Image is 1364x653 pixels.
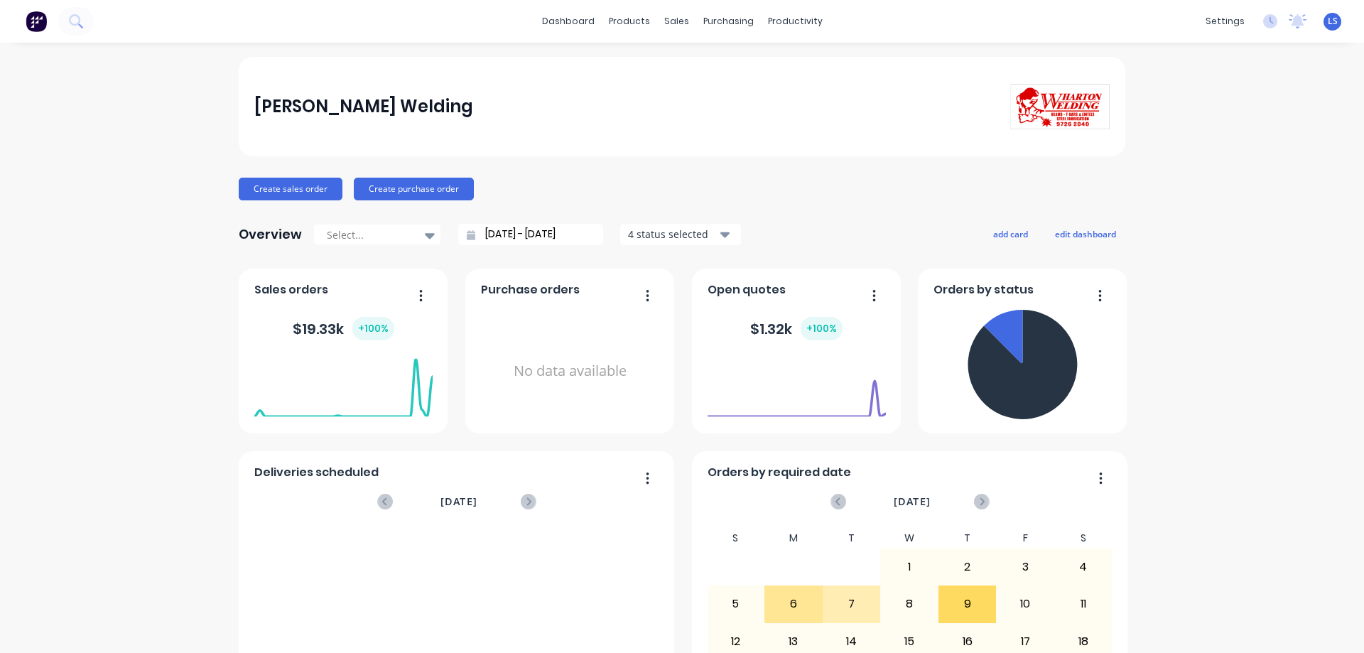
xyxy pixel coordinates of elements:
button: Create purchase order [354,178,474,200]
span: Sales orders [254,281,328,298]
div: 1 [881,549,938,585]
div: productivity [761,11,830,32]
img: Wharton Welding [1010,84,1110,129]
div: 7 [823,586,880,622]
div: 11 [1055,586,1112,622]
button: add card [984,225,1037,243]
span: Purchase orders [481,281,580,298]
div: + 100 % [352,317,394,340]
div: Overview [239,220,302,249]
div: settings [1198,11,1252,32]
div: sales [657,11,696,32]
div: products [602,11,657,32]
div: F [996,528,1054,549]
div: 2 [939,549,996,585]
div: 6 [765,586,822,622]
div: M [764,528,823,549]
div: 8 [881,586,938,622]
div: T [938,528,997,549]
div: T [823,528,881,549]
div: No data available [481,304,659,438]
a: dashboard [535,11,602,32]
span: Open quotes [708,281,786,298]
div: 4 status selected [628,227,718,242]
span: LS [1328,15,1338,28]
button: edit dashboard [1046,225,1125,243]
span: [DATE] [440,494,477,509]
div: $ 19.33k [293,317,394,340]
div: [PERSON_NAME] Welding [254,92,473,121]
div: purchasing [696,11,761,32]
img: Factory [26,11,47,32]
button: 4 status selected [620,224,741,245]
div: 9 [939,586,996,622]
div: S [707,528,765,549]
div: S [1054,528,1113,549]
div: 10 [997,586,1054,622]
div: W [880,528,938,549]
div: 4 [1055,549,1112,585]
span: [DATE] [894,494,931,509]
div: + 100 % [801,317,843,340]
button: Create sales order [239,178,342,200]
span: Deliveries scheduled [254,464,379,481]
span: Orders by status [933,281,1034,298]
div: 5 [708,586,764,622]
div: 3 [997,549,1054,585]
div: $ 1.32k [750,317,843,340]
